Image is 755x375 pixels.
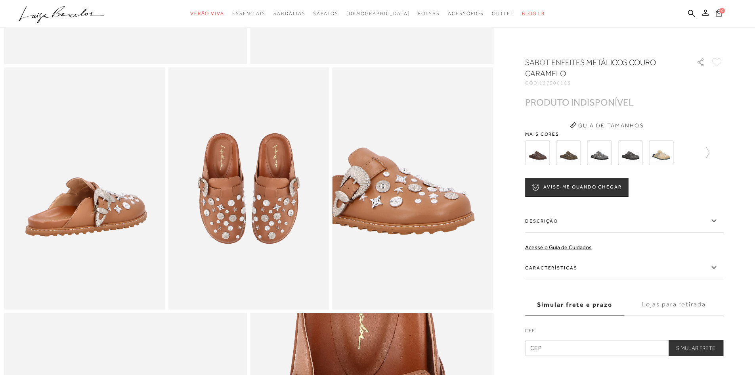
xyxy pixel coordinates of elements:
span: Bolsas [418,11,440,16]
span: Mais cores [525,132,723,137]
a: noSubCategoriesText [492,6,514,21]
div: PRODUTO INDISPONÍVEL [525,98,634,106]
img: SABOT EM CAMURÇA MARROM CAFÉ COM ENFEITES METÁLICOS [525,140,550,165]
img: image [4,67,165,309]
a: noSubCategoriesText [313,6,338,21]
button: AVISE-ME QUANDO CHEGAR [525,178,628,197]
label: Descrição [525,210,723,233]
span: Essenciais [232,11,266,16]
img: SABOT EM COURO ESTONADO PRETO COM ENFEITES METÁLICOS [618,140,642,165]
img: image [168,67,329,309]
a: noSubCategoriesText [418,6,440,21]
label: Características [525,256,723,279]
img: SABOT EM COURO ESTONADO CINZA COM ENFEITES METÁLICOS [587,140,612,165]
span: 127300106 [539,80,571,86]
a: BLOG LB [522,6,545,21]
span: Sapatos [313,11,338,16]
span: 0 [719,8,725,13]
a: noSubCategoriesText [232,6,266,21]
button: Guia de Tamanhos [567,119,646,132]
h1: SABOT ENFEITES METÁLICOS COURO CARAMELO [525,57,674,79]
span: Sandálias [273,11,305,16]
span: Acessórios [448,11,484,16]
label: Simular frete e prazo [525,294,624,315]
a: noSubCategoriesText [346,6,410,21]
div: CÓD: [525,81,684,85]
img: image [333,67,493,309]
span: Verão Viva [190,11,224,16]
img: SABOT ENFEITES METÁLICOS CAMURÇA BEGE [649,140,673,165]
label: CEP [525,327,723,338]
span: BLOG LB [522,11,545,16]
button: 0 [713,9,724,19]
span: [DEMOGRAPHIC_DATA] [346,11,410,16]
a: Acesse o Guia de Cuidados [525,244,592,250]
a: noSubCategoriesText [273,6,305,21]
input: CEP [525,340,723,356]
span: Outlet [492,11,514,16]
button: Simular Frete [668,340,723,356]
a: noSubCategoriesText [190,6,224,21]
img: SABOT EM CAMURÇA VERDE TOMILHO COM ENFEITES METÁLICOS [556,140,581,165]
label: Lojas para retirada [624,294,723,315]
a: noSubCategoriesText [448,6,484,21]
